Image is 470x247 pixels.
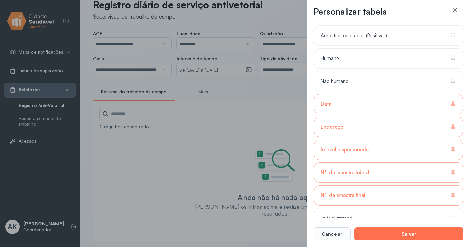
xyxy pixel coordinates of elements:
span: Humano [321,55,339,62]
span: Amostras coletadas (Positivas) [321,33,387,39]
h3: Personalizar tabela [314,7,387,17]
span: N°. da amostra inicial [321,170,369,176]
span: Data [321,101,331,107]
span: Endereço [321,124,343,130]
span: Não humano [321,78,349,85]
span: Imóvel tratado [321,215,352,222]
button: Salvar [354,227,463,240]
span: Imóvel inspecionado [321,147,369,153]
button: Cancelar [314,227,351,240]
span: N°. da amostra final [321,193,365,199]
